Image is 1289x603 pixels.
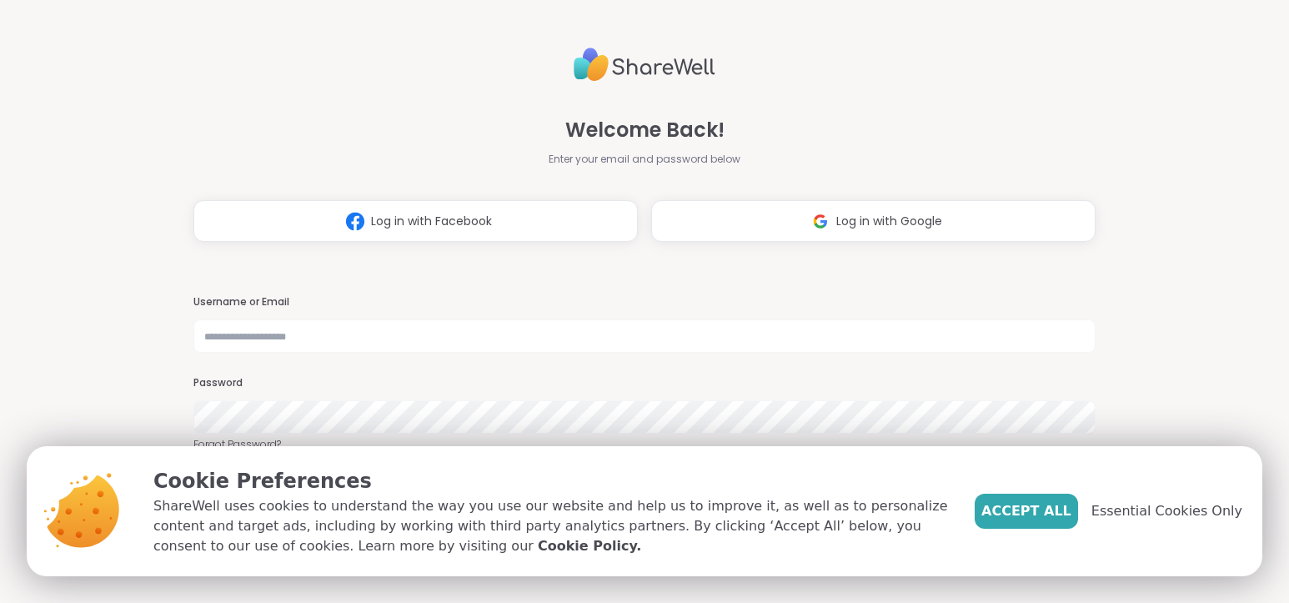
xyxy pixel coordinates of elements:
img: ShareWell Logo [574,41,715,88]
a: Forgot Password? [193,437,1096,452]
p: ShareWell uses cookies to understand the way you use our website and help us to improve it, as we... [153,496,948,556]
span: Accept All [981,501,1071,521]
button: Log in with Google [651,200,1096,242]
p: Cookie Preferences [153,466,948,496]
span: Log in with Google [836,213,942,230]
h3: Username or Email [193,295,1096,309]
h3: Password [193,376,1096,390]
button: Accept All [975,494,1078,529]
span: Log in with Facebook [371,213,492,230]
button: Log in with Facebook [193,200,638,242]
span: Essential Cookies Only [1091,501,1242,521]
a: Cookie Policy. [538,536,641,556]
img: ShareWell Logomark [339,206,371,237]
span: Welcome Back! [565,115,725,145]
span: Enter your email and password below [549,152,740,167]
img: ShareWell Logomark [805,206,836,237]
